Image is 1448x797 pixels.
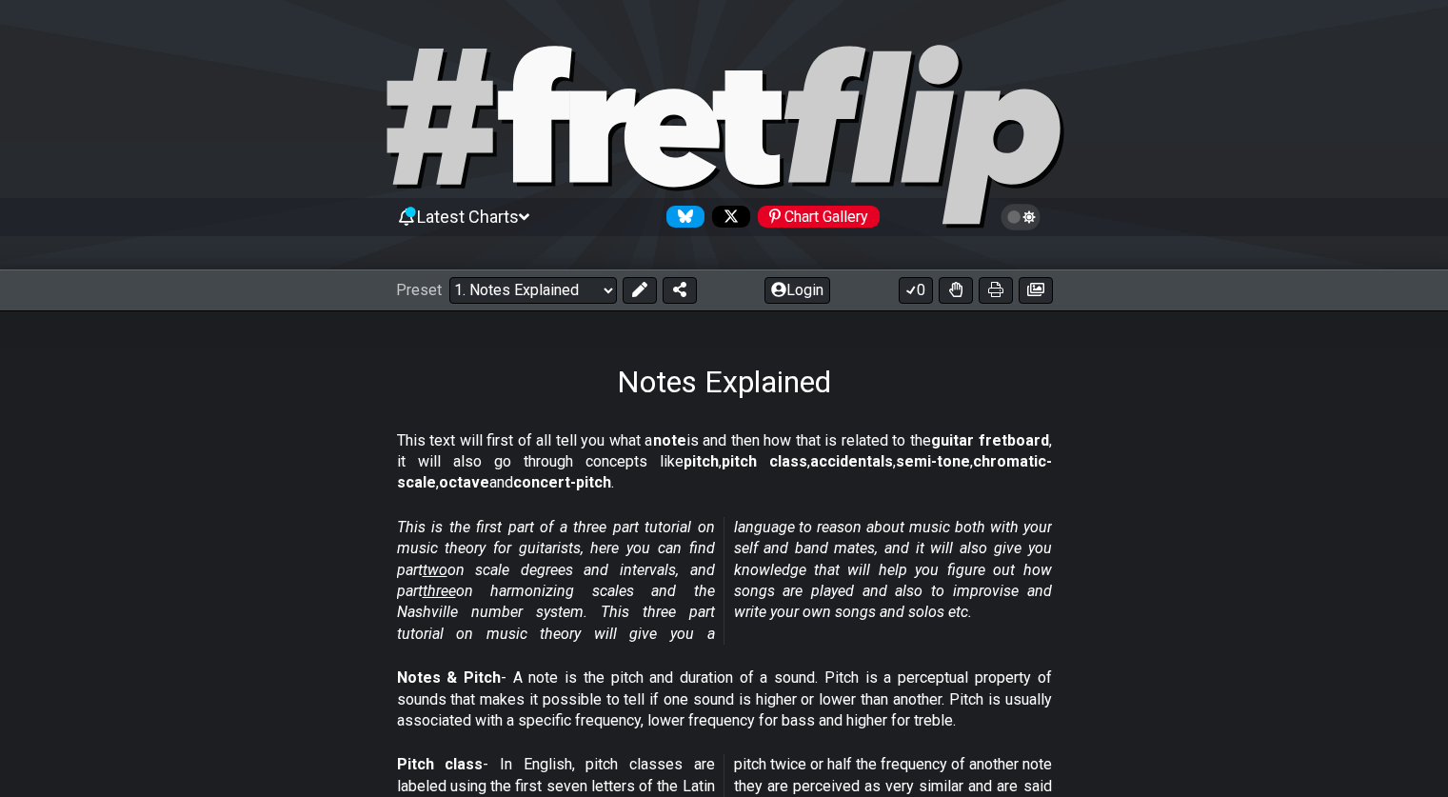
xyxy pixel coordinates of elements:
span: three [423,582,456,600]
span: two [423,561,447,579]
button: Login [764,277,830,304]
strong: note [653,431,686,449]
strong: Notes & Pitch [397,668,501,687]
span: Toggle light / dark theme [1010,209,1032,226]
button: Edit Preset [623,277,657,304]
p: - A note is the pitch and duration of a sound. Pitch is a perceptual property of sounds that make... [397,667,1052,731]
span: Preset [396,281,442,299]
strong: Pitch class [397,755,484,773]
p: This text will first of all tell you what a is and then how that is related to the , it will also... [397,430,1052,494]
select: Preset [449,277,617,304]
strong: octave [439,473,489,491]
strong: concert-pitch [513,473,611,491]
strong: accidentals [810,452,893,470]
a: #fretflip at Pinterest [750,206,880,228]
button: Create image [1019,277,1053,304]
button: Toggle Dexterity for all fretkits [939,277,973,304]
button: 0 [899,277,933,304]
button: Share Preset [663,277,697,304]
strong: semi-tone [896,452,970,470]
em: This is the first part of a three part tutorial on music theory for guitarists, here you can find... [397,518,1052,643]
a: Follow #fretflip at X [704,206,750,228]
span: Latest Charts [417,207,519,227]
strong: guitar fretboard [931,431,1049,449]
strong: pitch [684,452,719,470]
a: Follow #fretflip at Bluesky [659,206,704,228]
strong: pitch class [722,452,807,470]
h1: Notes Explained [617,364,831,400]
div: Chart Gallery [758,206,880,228]
button: Print [979,277,1013,304]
